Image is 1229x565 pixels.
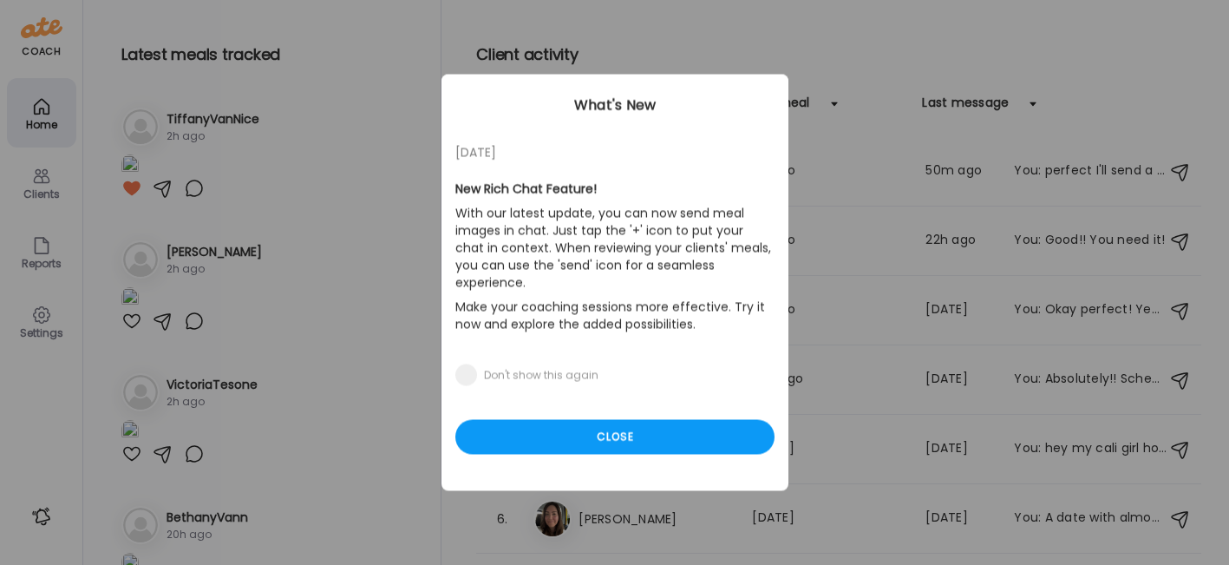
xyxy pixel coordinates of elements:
[484,369,598,383] div: Don't show this again
[455,142,775,163] div: [DATE]
[455,295,775,337] p: Make your coaching sessions more effective. Try it now and explore the added possibilities.
[455,201,775,295] p: With our latest update, you can now send meal images in chat. Just tap the '+' icon to put your c...
[441,95,788,116] div: What's New
[455,420,775,455] div: Close
[455,181,597,198] b: New Rich Chat Feature!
